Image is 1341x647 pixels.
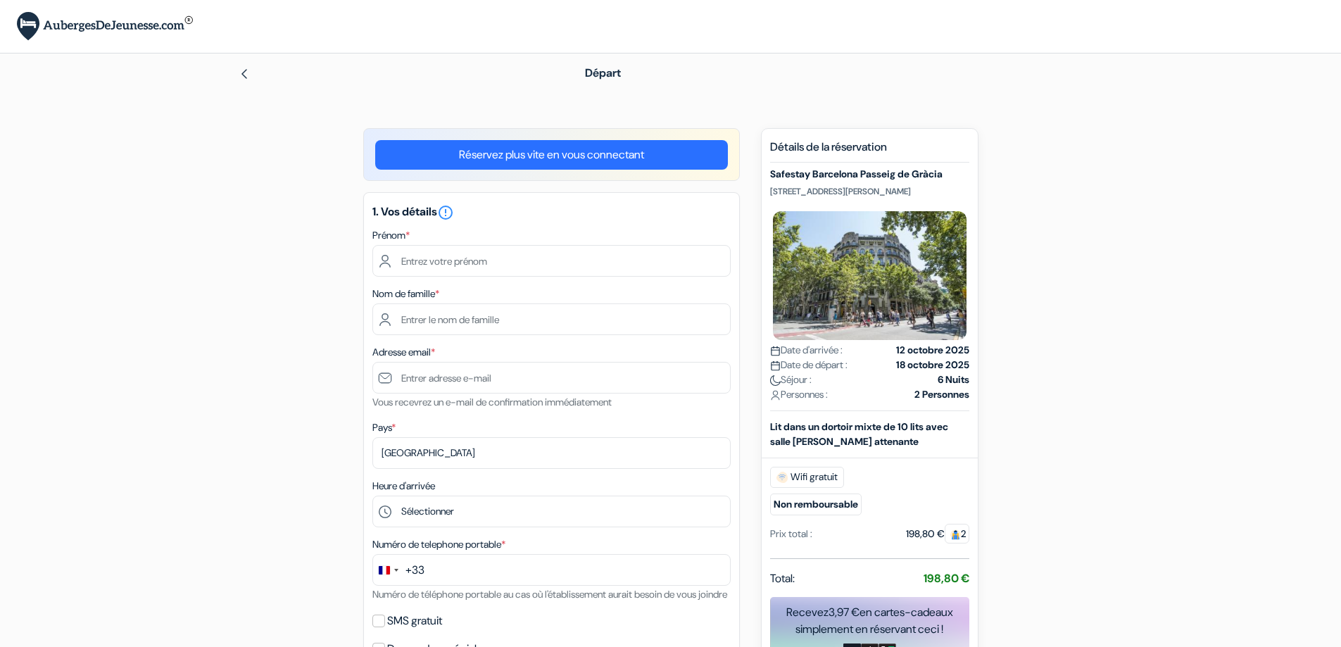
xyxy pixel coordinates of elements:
[770,375,781,386] img: moon.svg
[375,140,728,170] a: Réservez plus vite en vous connectant
[829,605,860,620] span: 3,97 €
[770,494,862,515] small: Non remboursable
[372,345,435,360] label: Adresse email
[372,204,731,221] h5: 1. Vos détails
[770,527,812,541] div: Prix total :
[914,387,969,402] strong: 2 Personnes
[770,467,844,488] span: Wifi gratuit
[776,472,788,483] img: free_wifi.svg
[896,358,969,372] strong: 18 octobre 2025
[372,287,439,301] label: Nom de famille
[770,390,781,401] img: user_icon.svg
[585,65,621,80] span: Départ
[437,204,454,219] a: error_outline
[372,588,727,601] small: Numéro de téléphone portable au cas où l'établissement aurait besoin de vous joindre
[372,420,396,435] label: Pays
[770,604,969,638] div: Recevez en cartes-cadeaux simplement en réservant ceci !
[437,204,454,221] i: error_outline
[770,140,969,163] h5: Détails de la réservation
[372,228,410,243] label: Prénom
[770,570,795,587] span: Total:
[17,12,193,41] img: AubergesDeJeunesse.com
[938,372,969,387] strong: 6 Nuits
[896,343,969,358] strong: 12 octobre 2025
[405,562,424,579] div: +33
[770,360,781,371] img: calendar.svg
[770,346,781,356] img: calendar.svg
[239,68,250,80] img: left_arrow.svg
[906,527,969,541] div: 198,80 €
[950,529,961,540] img: guest.svg
[372,362,731,394] input: Entrer adresse e-mail
[924,571,969,586] strong: 198,80 €
[373,555,424,585] button: Change country, selected France (+33)
[372,537,505,552] label: Numéro de telephone portable
[372,396,612,408] small: Vous recevrez un e-mail de confirmation immédiatement
[372,303,731,335] input: Entrer le nom de famille
[387,611,442,631] label: SMS gratuit
[770,186,969,197] p: [STREET_ADDRESS][PERSON_NAME]
[770,168,969,180] h5: Safestay Barcelona Passeig de Gràcia
[770,420,948,448] b: Lit dans un dortoir mixte de 10 lits avec salle [PERSON_NAME] attenante
[372,245,731,277] input: Entrez votre prénom
[770,343,843,358] span: Date d'arrivée :
[770,372,812,387] span: Séjour :
[945,524,969,544] span: 2
[372,479,435,494] label: Heure d'arrivée
[770,387,828,402] span: Personnes :
[770,358,848,372] span: Date de départ :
